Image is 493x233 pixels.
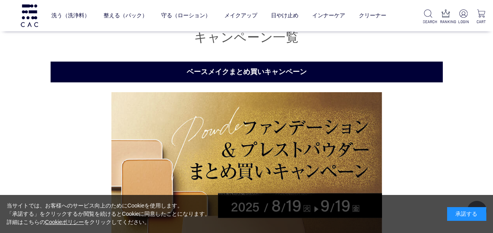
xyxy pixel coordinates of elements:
[458,19,469,25] p: LOGIN
[475,19,487,25] p: CART
[104,6,147,25] a: 整える（パック）
[20,4,39,27] img: logo
[7,202,211,226] div: 当サイトでは、お客様へのサービス向上のためにCookieを使用します。 「承諾する」をクリックするか閲覧を続けるとCookieに同意したことになります。 詳細はこちらの をクリックしてください。
[312,6,345,25] a: インナーケア
[440,19,451,25] p: RANKING
[475,9,487,25] a: CART
[271,6,298,25] a: 日やけ止め
[440,9,451,25] a: RANKING
[359,6,386,25] a: クリーナー
[45,219,84,225] a: Cookieポリシー
[423,9,434,25] a: SEARCH
[458,9,469,25] a: LOGIN
[51,6,90,25] a: 洗う（洗浄料）
[161,6,211,25] a: 守る（ローション）
[51,62,443,82] h2: ベースメイクまとめ買いキャンペーン
[224,6,257,25] a: メイクアップ
[51,29,443,46] h1: キャンペーン一覧
[447,207,486,221] div: 承諾する
[423,19,434,25] p: SEARCH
